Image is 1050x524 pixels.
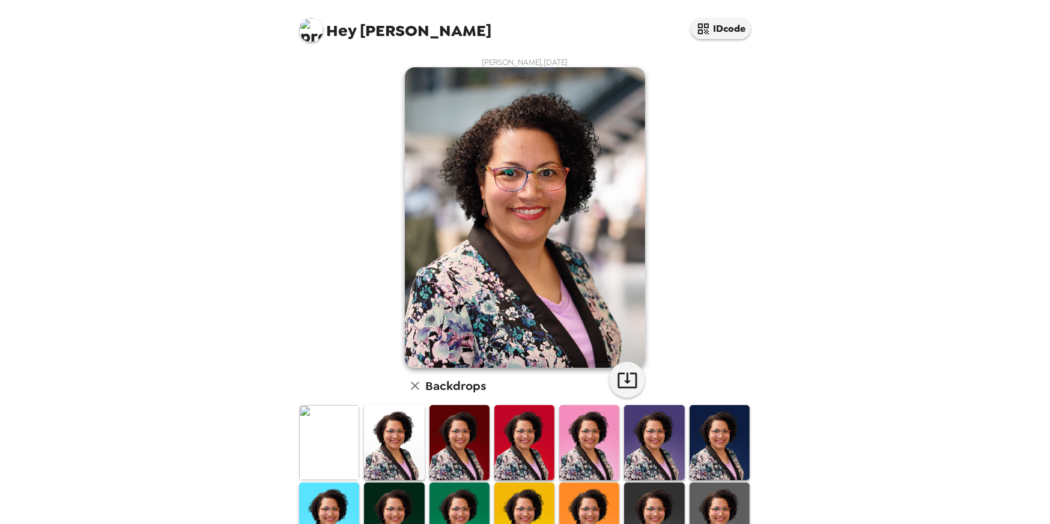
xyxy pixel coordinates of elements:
[425,376,486,395] h6: Backdrops
[482,57,568,67] span: [PERSON_NAME] , [DATE]
[691,18,751,39] button: IDcode
[326,20,356,41] span: Hey
[299,18,323,42] img: profile pic
[405,67,645,368] img: user
[299,12,491,39] span: [PERSON_NAME]
[299,405,359,480] img: Original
